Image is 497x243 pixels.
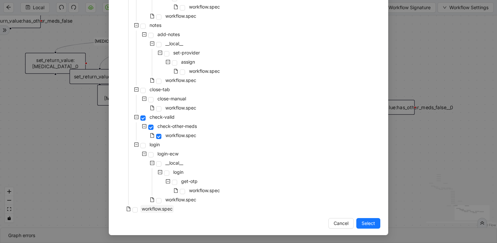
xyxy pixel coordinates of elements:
[126,207,131,211] span: file
[362,220,375,227] span: Select
[158,170,162,174] span: minus-square
[142,124,147,129] span: minus-square
[150,114,175,120] span: check-valid
[180,177,199,185] span: get-otp
[164,12,198,20] span: workflow.spec
[140,205,174,213] span: workflow.spec
[165,105,196,111] span: workflow.spec
[148,113,176,121] span: check-valid
[189,188,220,193] span: workflow.spec
[174,5,178,9] span: file
[150,14,154,18] span: file
[165,160,183,166] span: __local__
[173,169,183,175] span: login
[148,86,171,93] span: close-tab
[148,21,163,29] span: notes
[165,132,196,138] span: workflow.spec
[166,60,170,64] span: minus-square
[150,87,170,92] span: close-tab
[164,40,184,48] span: __local__
[142,206,173,212] span: workflow.spec
[334,220,348,227] span: Cancel
[157,31,180,37] span: add-notes
[156,122,198,130] span: check-other-meds
[150,142,160,147] span: login
[142,32,147,37] span: minus-square
[134,142,139,147] span: minus-square
[150,78,154,83] span: file
[157,96,186,101] span: close-manual
[172,49,201,57] span: set-provider
[164,159,184,167] span: __local__
[165,13,196,19] span: workflow.spec
[164,196,198,204] span: workflow.spec
[165,41,183,46] span: __local__
[150,133,154,138] span: file
[142,152,147,156] span: minus-square
[174,188,178,193] span: file
[157,123,197,129] span: check-other-meds
[156,30,181,38] span: add-notes
[166,179,170,184] span: minus-square
[164,132,198,139] span: workflow.spec
[158,51,162,55] span: minus-square
[150,197,154,202] span: file
[156,150,180,158] span: login-ecw
[134,23,139,28] span: minus-square
[150,22,161,28] span: notes
[164,104,198,112] span: workflow.spec
[188,187,221,194] span: workflow.spec
[180,58,196,66] span: assign
[134,115,139,119] span: minus-square
[157,151,178,156] span: login-ecw
[328,218,354,229] button: Cancel
[181,59,195,65] span: assign
[188,3,221,11] span: workflow.spec
[150,106,154,110] span: file
[172,168,185,176] span: login
[134,87,139,92] span: minus-square
[189,68,220,74] span: workflow.spec
[150,41,154,46] span: minus-square
[174,69,178,73] span: file
[156,95,187,103] span: close-manual
[150,161,154,165] span: minus-square
[165,197,196,202] span: workflow.spec
[189,4,220,10] span: workflow.spec
[164,76,198,84] span: workflow.spec
[148,141,161,149] span: login
[356,218,380,229] button: Select
[142,96,147,101] span: minus-square
[181,178,198,184] span: get-otp
[188,67,221,75] span: workflow.spec
[165,77,196,83] span: workflow.spec
[173,50,200,55] span: set-provider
